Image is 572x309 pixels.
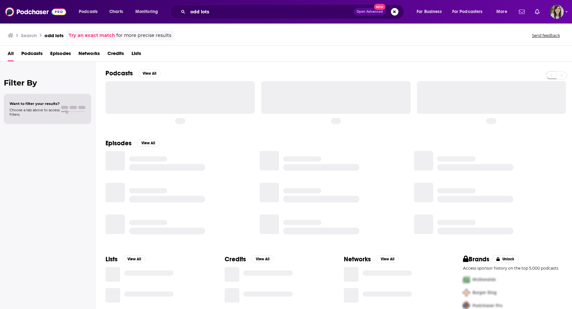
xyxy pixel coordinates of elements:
span: McDonalds [473,277,496,282]
img: Second Pro Logo [460,286,473,299]
span: Open Advanced [357,10,383,13]
a: Charts [105,7,127,17]
button: open menu [412,7,450,17]
a: Podcasts [21,48,43,61]
button: open menu [492,7,515,17]
span: For Business [417,7,442,16]
a: CreditsView All [225,255,274,263]
a: Try an exact match [69,32,115,39]
img: Podchaser - Follow, Share and Rate Podcasts [5,6,66,18]
span: More [496,7,507,16]
button: Unlock [492,255,519,263]
span: Choose a tab above to access filters. [10,108,60,117]
span: Want to filter your results? [10,101,60,106]
img: First Pro Logo [460,273,473,286]
span: New [374,4,385,10]
h3: odd lots [44,32,64,38]
a: Show notifications dropdown [516,6,527,17]
a: EpisodesView All [106,139,160,147]
h2: Credits [225,255,246,263]
a: Show notifications dropdown [532,6,542,17]
span: Podchaser Pro [473,303,502,308]
h2: Lists [106,255,118,263]
button: open menu [448,7,492,17]
h2: Brands [463,255,489,263]
a: All [8,48,14,61]
button: Send feedback [530,33,562,38]
a: PodcastsView All [106,69,161,77]
span: Logged in as devinandrade [550,5,564,19]
a: Episodes [50,48,71,61]
h2: Networks [344,255,371,263]
a: ListsView All [106,255,146,263]
p: Access sponsor history on the top 5,000 podcasts. [463,266,562,271]
a: Credits [107,48,124,61]
span: For Podcasters [452,7,483,16]
h2: Episodes [106,139,132,147]
a: Networks [78,48,100,61]
span: Burger King [473,290,497,295]
button: View All [123,255,146,263]
button: Open AdvancedNew [354,8,386,16]
button: Show profile menu [550,5,564,19]
button: View All [138,70,161,77]
button: View All [376,255,399,263]
h2: Filter By [4,78,91,87]
button: open menu [131,7,166,17]
a: Lists [132,48,141,61]
div: Search podcasts, credits, & more... [176,4,410,19]
img: User Profile [550,5,564,19]
h3: Search [21,32,37,38]
button: open menu [74,7,106,17]
span: for more precise results [116,32,171,39]
a: NetworksView All [344,255,399,263]
span: Charts [109,7,123,16]
h2: Podcasts [106,69,133,77]
button: View All [251,255,274,263]
button: View All [137,139,160,147]
span: Monitoring [135,7,158,16]
input: Search podcasts, credits, & more... [188,7,354,17]
span: Podcasts [79,7,98,16]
